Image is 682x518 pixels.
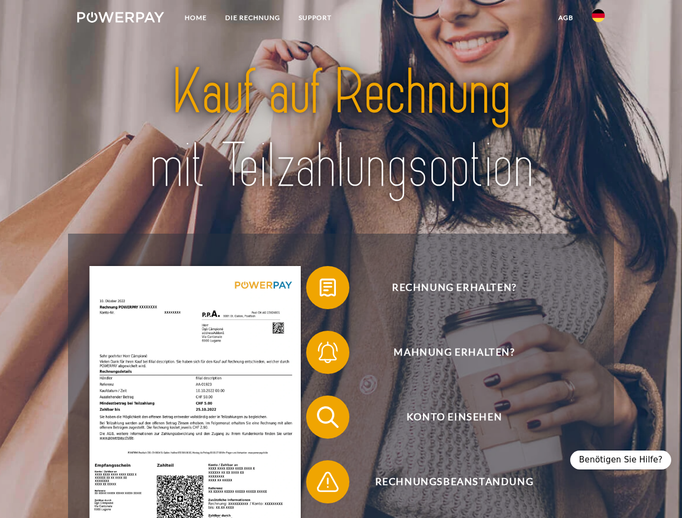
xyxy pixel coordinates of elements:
span: Rechnung erhalten? [322,266,586,309]
a: SUPPORT [289,8,341,28]
button: Konto einsehen [306,396,587,439]
button: Rechnung erhalten? [306,266,587,309]
span: Mahnung erhalten? [322,331,586,374]
button: Rechnungsbeanstandung [306,460,587,503]
img: qb_bell.svg [314,339,341,366]
span: Konto einsehen [322,396,586,439]
img: qb_search.svg [314,404,341,431]
img: qb_warning.svg [314,468,341,495]
a: Home [175,8,216,28]
div: Benötigen Sie Hilfe? [570,451,671,469]
a: agb [549,8,583,28]
button: Mahnung erhalten? [306,331,587,374]
a: DIE RECHNUNG [216,8,289,28]
img: title-powerpay_de.svg [103,52,579,207]
img: qb_bill.svg [314,274,341,301]
img: logo-powerpay-white.svg [77,12,164,23]
span: Rechnungsbeanstandung [322,460,586,503]
img: de [592,9,605,22]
